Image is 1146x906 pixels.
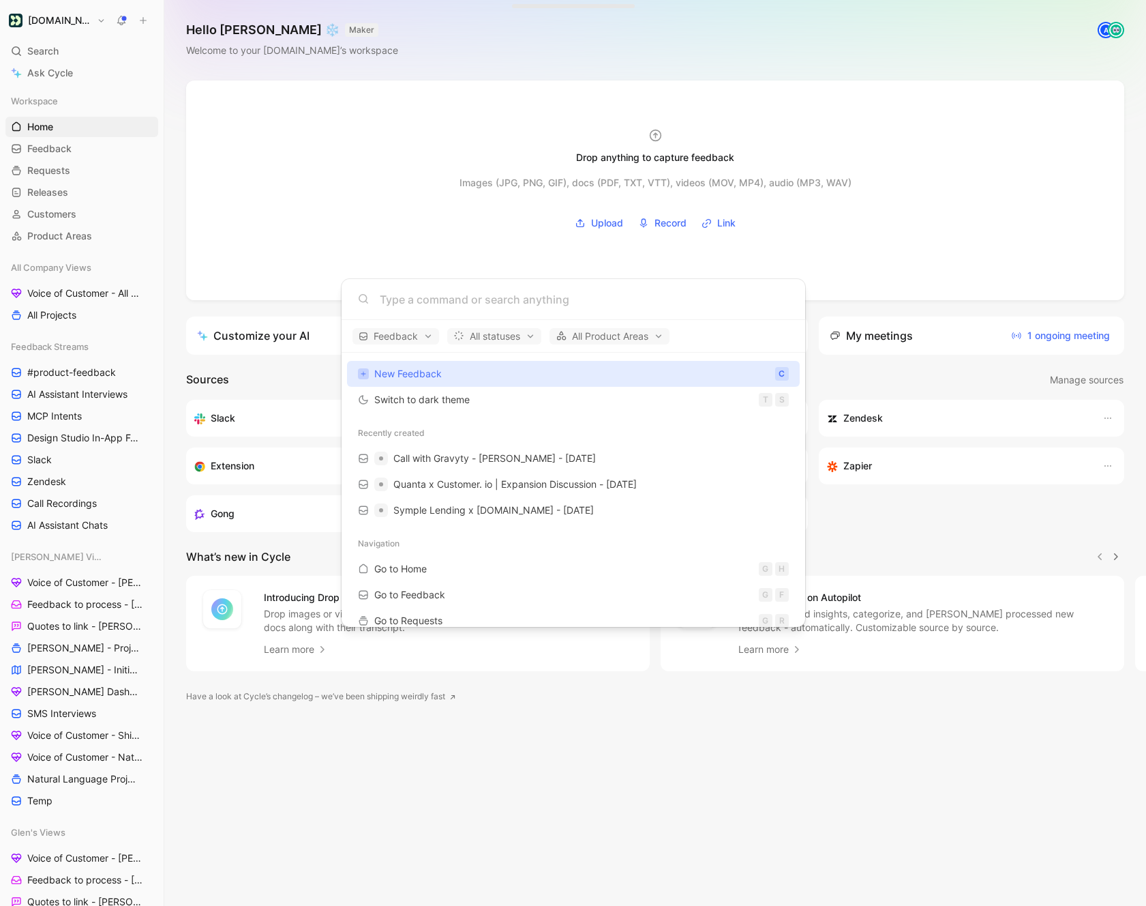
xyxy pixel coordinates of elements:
[374,615,442,626] span: Go to Requests
[453,328,535,345] span: All statuses
[347,582,800,608] a: Go to FeedbackGF
[374,368,442,379] span: New Feedback
[775,393,789,407] div: S
[775,367,789,381] div: C
[380,291,789,308] input: Type a command or search anything
[347,471,800,497] a: Quanta x Customer. io | Expansion Discussion - [DATE]
[775,614,789,628] div: R
[374,394,470,405] span: Switch to dark theme
[347,497,800,523] a: Symple Lending x [DOMAIN_NAME] - [DATE]
[347,445,800,471] a: Call with Gravyty - [PERSON_NAME] - [DATE]
[374,589,445,600] span: Go to Feedback
[393,504,594,516] span: Symple Lending x [DOMAIN_NAME] - [DATE]
[775,588,789,602] div: F
[359,328,433,345] span: Feedback
[347,556,800,582] a: Go to HomeGH
[759,562,772,576] div: G
[447,328,541,345] button: All statuses
[759,588,772,602] div: G
[549,328,669,345] button: All Product Areas
[393,478,637,490] span: Quanta x Customer. io | Expansion Discussion - [DATE]
[759,393,772,407] div: T
[347,608,800,634] a: Go to RequestsGR
[342,531,805,556] div: Navigation
[556,328,663,345] span: All Product Areas
[352,328,439,345] button: Feedback
[393,452,596,464] span: Call with Gravyty - [PERSON_NAME] - [DATE]
[347,361,800,387] button: New FeedbackC
[342,421,805,445] div: Recently created
[759,614,772,628] div: G
[374,563,427,574] span: Go to Home
[347,387,800,413] button: Switch to dark themeTS
[775,562,789,576] div: H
